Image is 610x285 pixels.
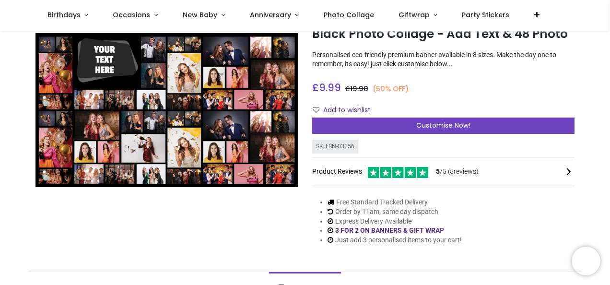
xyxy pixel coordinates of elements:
[328,198,462,207] li: Free Standard Tracked Delivery
[250,10,291,20] span: Anniversary
[335,226,444,234] a: 3 FOR 2 ON BANNERS & GIFT WRAP
[113,10,150,20] span: Occasions
[312,81,341,95] span: £
[312,166,575,178] div: Product Reviews
[312,102,379,119] button: Add to wishlistAdd to wishlist
[324,10,374,20] span: Photo Collage
[436,167,440,175] span: 5
[572,247,600,275] iframe: Brevo live chat
[47,10,81,20] span: Birthdays
[345,84,368,94] span: £
[462,10,509,20] span: Party Stickers
[328,207,462,217] li: Order by 11am, same day dispatch
[313,107,319,113] i: Add to wishlist
[319,81,341,95] span: 9.99
[183,10,217,20] span: New Baby
[416,120,470,130] span: Customise Now!
[399,10,430,20] span: Giftwrap
[373,84,409,94] small: (50% OFF)
[436,167,479,177] span: /5 ( 5 reviews)
[350,84,368,94] span: 19.98
[328,217,462,226] li: Express Delivery Available
[35,33,298,187] img: Personalised Birthday Backdrop Banner - Black Photo Collage - Add Text & 48 Photo
[312,50,575,69] p: Personalised eco-friendly premium banner available in 8 sizes. Make the day one to remember, its ...
[328,236,462,245] li: Just add 3 personalised items to your cart!
[312,140,358,154] div: SKU: BN-03156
